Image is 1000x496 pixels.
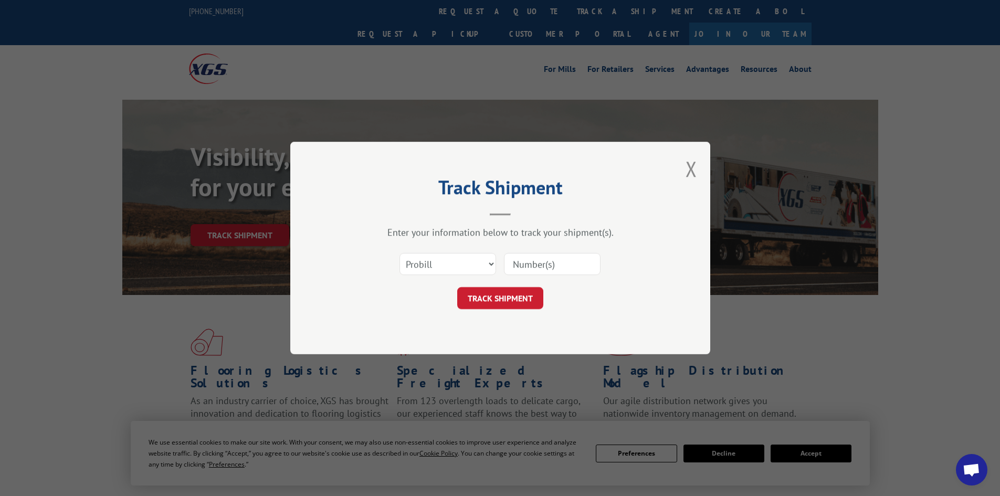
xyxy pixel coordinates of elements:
h2: Track Shipment [343,180,658,200]
input: Number(s) [504,253,601,275]
div: Open chat [956,454,987,486]
button: TRACK SHIPMENT [457,287,543,309]
button: Close modal [686,155,697,183]
div: Enter your information below to track your shipment(s). [343,226,658,238]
